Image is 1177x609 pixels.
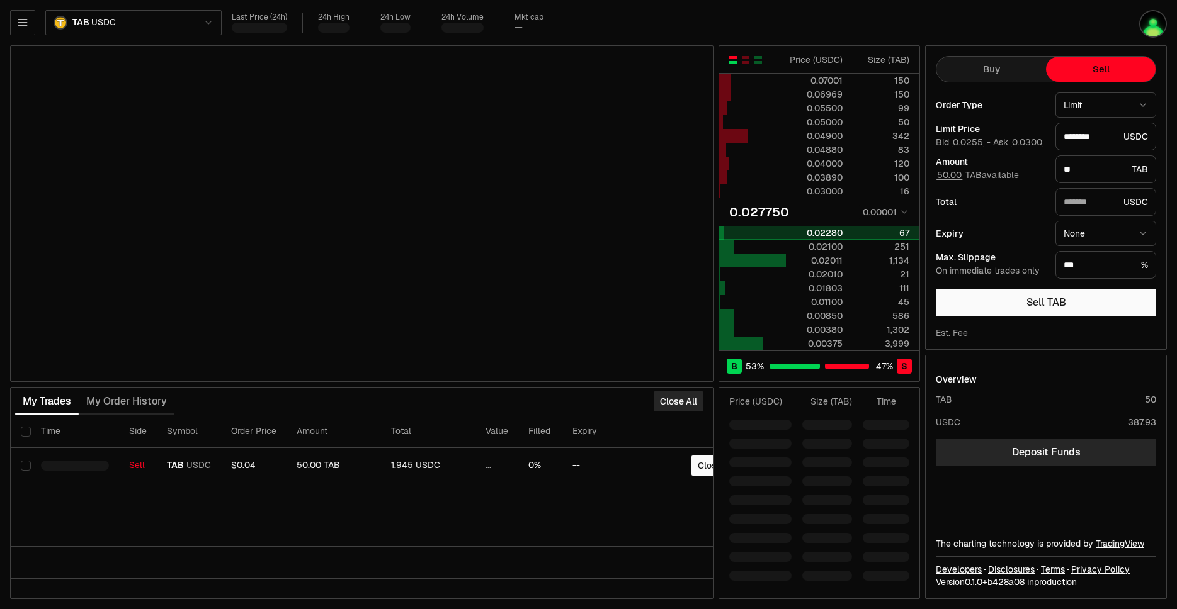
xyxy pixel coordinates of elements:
div: 24h High [318,13,350,22]
div: Expiry [936,229,1045,238]
div: Amount [936,157,1045,166]
button: My Order History [79,389,174,414]
div: 0.03000 [787,185,843,198]
button: Sell TAB [936,289,1156,316]
div: 0.02280 [787,226,843,239]
button: None [1055,221,1156,246]
div: 120 [853,157,909,170]
div: 150 [853,88,909,101]
button: 0.00001 [859,204,909,220]
div: 342 [853,130,909,142]
div: 0.00375 [787,337,843,350]
div: Size ( TAB ) [853,53,909,66]
div: 50 [1145,393,1156,406]
span: TAB [72,17,89,28]
div: Limit Price [936,125,1045,133]
div: 100 [853,171,909,184]
div: 0.04900 [787,130,843,142]
span: TAB available [936,169,1019,181]
button: Sell [1046,57,1156,82]
button: Close [691,455,728,476]
div: USDC [1055,188,1156,216]
div: 21 [853,268,909,281]
img: TAB.png [54,16,67,30]
div: TAB [1055,155,1156,183]
div: On immediate trades only [936,265,1045,277]
div: — [515,22,523,33]
div: The charting technology is provided by [936,537,1156,550]
div: 0% [528,460,552,471]
div: TAB [936,393,952,406]
div: 3,999 [853,337,909,350]
span: USDC [91,17,115,28]
div: Version 0.1.0 + in production [936,576,1156,588]
div: 0.02011 [787,254,843,267]
span: 53 % [746,360,764,372]
div: 0.04880 [787,143,843,156]
span: TAB [167,460,184,471]
th: Symbol [157,415,221,448]
div: Overview [936,373,977,386]
div: 251 [853,240,909,253]
th: Expiry [562,415,647,448]
div: 0.02010 [787,268,843,281]
button: Show Buy Orders Only [753,55,763,65]
div: 24h Low [380,13,411,22]
div: Price ( USDC ) [729,395,792,408]
button: My Trades [15,389,79,414]
div: 0.03890 [787,171,843,184]
th: Value [475,415,518,448]
a: TradingView [1096,538,1144,549]
span: b428a0850fad2ce3fcda438ea4d05caca7554b57 [987,576,1025,588]
span: Ask [993,137,1043,148]
th: Order Price [221,415,287,448]
th: Filled [518,415,562,448]
div: 0.01803 [787,282,843,294]
button: Limit [1055,92,1156,118]
div: 0.027750 [729,203,789,221]
div: Last Price (24h) [232,13,287,22]
div: % [1055,251,1156,279]
div: 586 [853,310,909,322]
iframe: Financial Chart [11,46,713,381]
div: 0.07001 [787,74,843,87]
a: Terms [1041,563,1065,576]
div: Mkt cap [515,13,543,22]
div: Sell [129,460,147,471]
button: Close All [654,391,703,411]
div: 83 [853,143,909,156]
div: 16 [853,185,909,198]
div: 1.945 USDC [391,460,465,471]
a: Developers [936,563,982,576]
button: Select all [21,427,31,437]
div: 50 [853,116,909,128]
button: Buy [936,57,1046,82]
div: 0.05000 [787,116,843,128]
button: 50.00 [936,170,963,180]
span: Bid - [936,137,991,148]
div: 387.93 [1128,416,1156,428]
span: 47 % [876,360,893,372]
div: 67 [853,226,909,239]
div: Total [936,198,1045,206]
div: Size ( TAB ) [802,395,852,408]
div: 0.02100 [787,240,843,253]
th: Side [119,415,157,448]
div: USDC [936,416,960,428]
div: USDC [1055,123,1156,150]
span: S [901,360,907,372]
div: 0.05500 [787,102,843,115]
button: Show Sell Orders Only [741,55,751,65]
div: 111 [853,282,909,294]
div: Max. Slippage [936,253,1045,262]
div: Price ( USDC ) [787,53,843,66]
div: 0.06969 [787,88,843,101]
div: Est. Fee [936,327,968,339]
a: Privacy Policy [1071,563,1130,576]
button: 0.0255 [952,137,984,147]
div: 0.04000 [787,157,843,170]
div: 1,134 [853,254,909,267]
button: Select row [21,461,31,471]
div: 0.01100 [787,296,843,308]
div: Order Type [936,101,1045,109]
